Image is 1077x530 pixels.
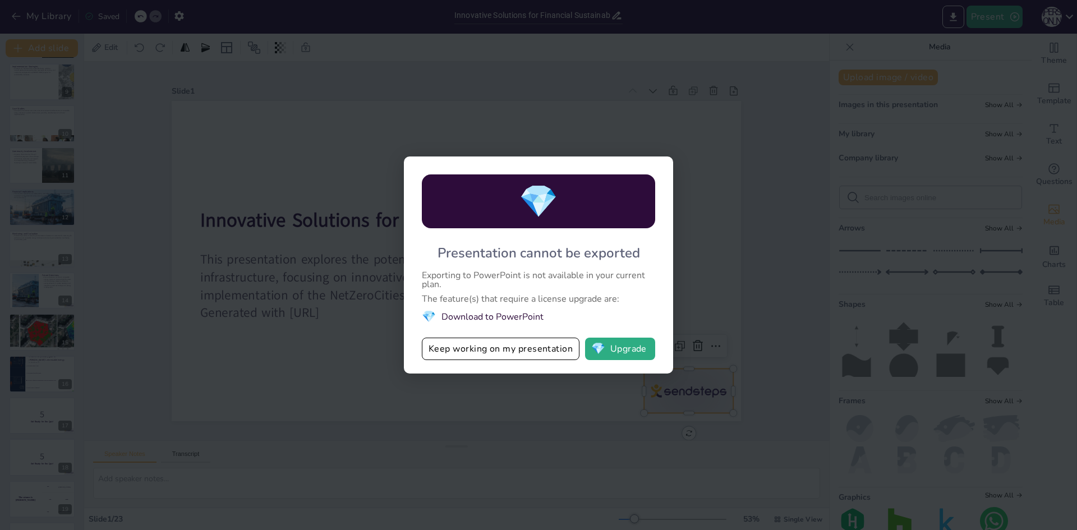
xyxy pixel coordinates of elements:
[422,309,655,324] li: Download to PowerPoint
[585,338,655,360] button: diamondUpgrade
[422,271,655,289] div: Exporting to PowerPoint is not available in your current plan.
[591,343,605,354] span: diamond
[422,309,436,324] span: diamond
[519,180,558,223] span: diamond
[422,338,579,360] button: Keep working on my presentation
[438,244,640,262] div: Presentation cannot be exported
[422,294,655,303] div: The feature(s) that require a license upgrade are:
